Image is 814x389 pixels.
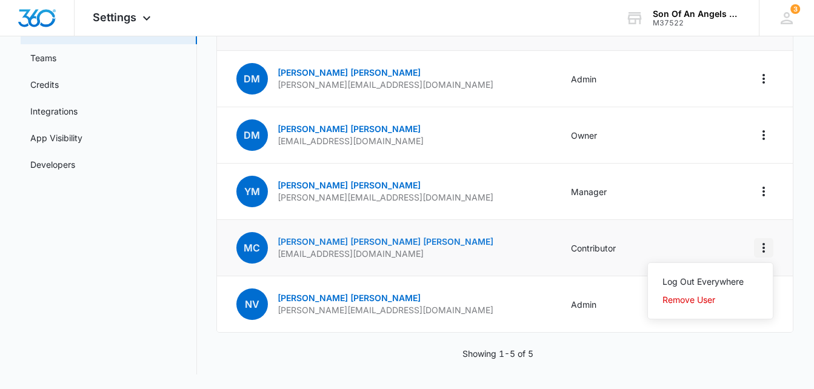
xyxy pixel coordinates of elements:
[278,293,421,303] a: [PERSON_NAME] [PERSON_NAME]
[236,63,268,95] span: DM
[236,130,268,141] a: DM
[278,304,493,316] p: [PERSON_NAME][EMAIL_ADDRESS][DOMAIN_NAME]
[93,11,136,24] span: Settings
[236,299,268,310] a: NV
[30,158,75,171] a: Developers
[653,19,741,27] div: account id
[30,52,56,64] a: Teams
[648,291,773,309] button: Remove User
[30,78,59,91] a: Credits
[236,176,268,207] span: YM
[556,51,643,107] td: Admin
[236,243,268,253] a: MC
[556,276,643,333] td: Admin
[30,131,82,144] a: App Visibility
[278,236,493,247] a: [PERSON_NAME] [PERSON_NAME] [PERSON_NAME]
[278,67,421,78] a: [PERSON_NAME] [PERSON_NAME]
[30,25,110,38] a: Users & Permissions
[653,9,741,19] div: account name
[556,107,643,164] td: Owner
[278,248,493,260] p: [EMAIL_ADDRESS][DOMAIN_NAME]
[236,187,268,197] a: YM
[30,105,78,118] a: Integrations
[278,135,424,147] p: [EMAIL_ADDRESS][DOMAIN_NAME]
[236,232,268,264] span: MC
[790,4,800,14] span: 3
[236,288,268,320] span: NV
[790,4,800,14] div: notifications count
[278,180,421,190] a: [PERSON_NAME] [PERSON_NAME]
[754,182,773,201] button: Actions
[754,125,773,145] button: Actions
[648,273,773,291] button: Log Out Everywhere
[236,74,268,84] a: DM
[662,296,744,304] div: Remove User
[462,347,533,360] p: Showing 1-5 of 5
[556,220,643,276] td: Contributor
[754,69,773,88] button: Actions
[556,164,643,220] td: Manager
[278,124,421,134] a: [PERSON_NAME] [PERSON_NAME]
[662,278,744,286] div: Log Out Everywhere
[754,238,773,258] button: Actions
[236,119,268,151] span: DM
[278,191,493,204] p: [PERSON_NAME][EMAIL_ADDRESS][DOMAIN_NAME]
[278,79,493,91] p: [PERSON_NAME][EMAIL_ADDRESS][DOMAIN_NAME]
